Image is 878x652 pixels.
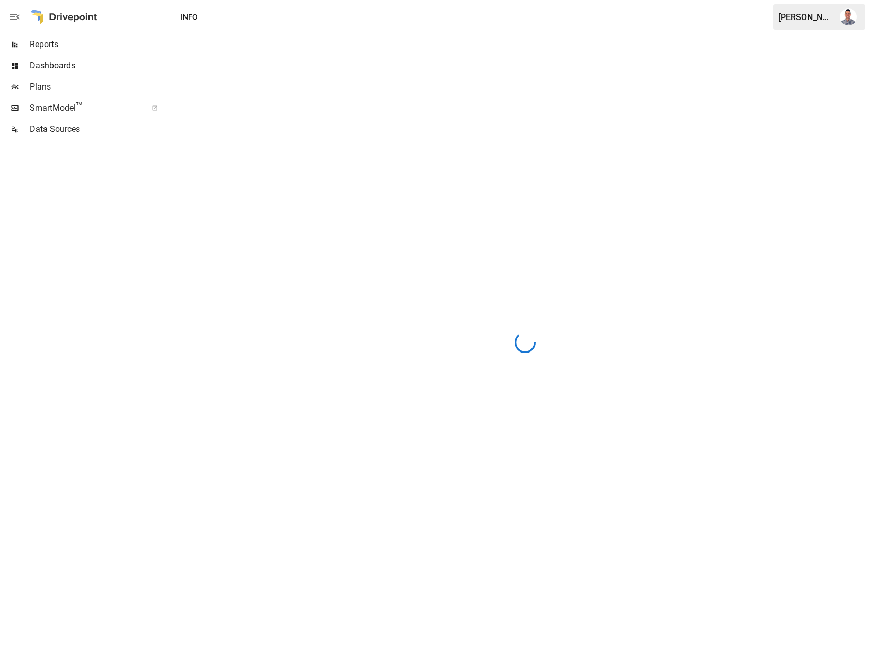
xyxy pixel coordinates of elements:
span: Plans [30,81,170,93]
span: Dashboards [30,59,170,72]
span: Reports [30,38,170,51]
img: Charles Pich [840,8,857,25]
button: Charles Pich [833,2,863,32]
span: Data Sources [30,123,170,136]
span: ™ [76,100,83,113]
div: [PERSON_NAME] [778,12,833,22]
span: SmartModel [30,102,140,114]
